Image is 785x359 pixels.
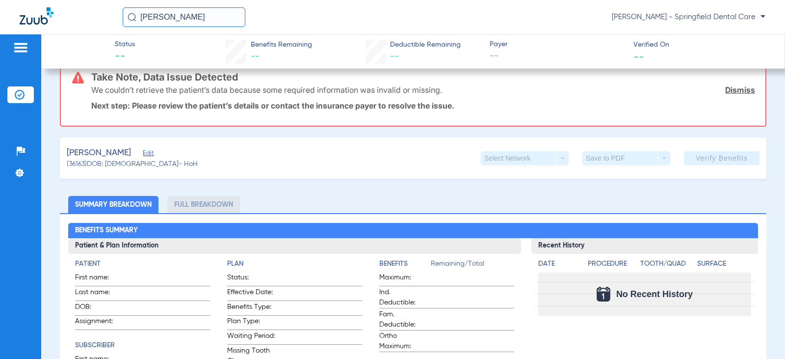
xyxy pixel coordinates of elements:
span: Benefits Remaining [251,40,312,50]
span: -- [490,50,625,62]
span: Deductible Remaining [390,40,461,50]
span: Payer [490,39,625,50]
span: Benefits Type: [227,302,275,315]
h4: Surface [697,259,751,269]
span: [PERSON_NAME] [67,147,131,159]
app-breakdown-title: Surface [697,259,751,273]
span: -- [251,52,260,61]
span: Status [115,39,135,50]
span: No Recent History [616,289,693,299]
span: Edit [143,150,152,159]
h4: Subscriber [75,340,210,351]
h3: Recent History [531,238,758,254]
span: Ind. Deductible: [379,287,427,308]
app-breakdown-title: Benefits [379,259,431,273]
li: Full Breakdown [167,196,240,213]
img: hamburger-icon [13,42,28,54]
img: Zuub Logo [20,7,53,25]
span: Maximum: [379,273,427,286]
h4: Tooth/Quad [640,259,694,269]
span: Waiting Period: [227,331,275,344]
h3: Patient & Plan Information [68,238,521,254]
app-breakdown-title: Procedure [588,259,636,273]
span: Last name: [75,287,123,301]
p: We couldn’t retrieve the patient’s data because some required information was invalid or missing. [91,85,442,95]
h2: Benefits Summary [68,223,758,239]
img: error-icon [72,72,84,83]
span: [PERSON_NAME] - Springfield Dental Care [612,12,765,22]
span: -- [633,51,644,61]
a: Dismiss [725,85,755,95]
input: Search for patients [123,7,245,27]
span: Effective Date: [227,287,275,301]
span: Verified On [633,40,769,50]
span: Remaining/Total [431,259,514,273]
img: Calendar [597,287,610,302]
span: First name: [75,273,123,286]
span: Plan Type: [227,316,275,330]
h3: Take Note, Data Issue Detected [91,72,755,82]
span: Fam. Deductible: [379,309,427,330]
span: -- [115,50,135,64]
span: Status: [227,273,275,286]
span: Assignment: [75,316,123,330]
img: Search Icon [128,13,136,22]
span: -- [390,52,399,61]
h4: Patient [75,259,210,269]
h4: Plan [227,259,362,269]
h4: Procedure [588,259,636,269]
span: (36163) DOB: [DEMOGRAPHIC_DATA] - HoH [67,159,198,169]
span: Ortho Maximum: [379,331,427,352]
span: DOB: [75,302,123,315]
li: Summary Breakdown [68,196,158,213]
app-breakdown-title: Tooth/Quad [640,259,694,273]
p: Next step: Please review the patient’s details or contact the insurance payer to resolve the issue. [91,101,755,110]
app-breakdown-title: Date [538,259,579,273]
h4: Benefits [379,259,431,269]
h4: Date [538,259,579,269]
